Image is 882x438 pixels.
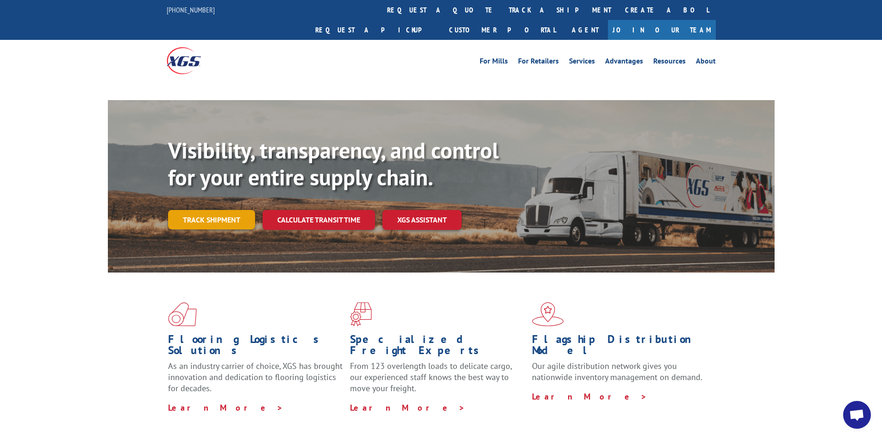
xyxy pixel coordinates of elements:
a: Request a pickup [308,20,442,40]
a: XGS ASSISTANT [382,210,462,230]
a: Customer Portal [442,20,563,40]
h1: Flooring Logistics Solutions [168,334,343,361]
img: xgs-icon-total-supply-chain-intelligence-red [168,302,197,326]
a: About [696,57,716,68]
a: For Retailers [518,57,559,68]
p: From 123 overlength loads to delicate cargo, our experienced staff knows the best way to move you... [350,361,525,402]
div: Open chat [843,401,871,429]
a: For Mills [480,57,508,68]
span: As an industry carrier of choice, XGS has brought innovation and dedication to flooring logistics... [168,361,343,394]
a: Learn More > [168,402,283,413]
h1: Specialized Freight Experts [350,334,525,361]
a: Learn More > [532,391,647,402]
a: Join Our Team [608,20,716,40]
a: Calculate transit time [263,210,375,230]
b: Visibility, transparency, and control for your entire supply chain. [168,136,499,191]
a: Agent [563,20,608,40]
h1: Flagship Distribution Model [532,334,707,361]
a: Resources [653,57,686,68]
a: Track shipment [168,210,255,229]
span: Our agile distribution network gives you nationwide inventory management on demand. [532,361,702,382]
a: Advantages [605,57,643,68]
a: Services [569,57,595,68]
a: Learn More > [350,402,465,413]
img: xgs-icon-focused-on-flooring-red [350,302,372,326]
img: xgs-icon-flagship-distribution-model-red [532,302,564,326]
a: [PHONE_NUMBER] [167,5,215,14]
